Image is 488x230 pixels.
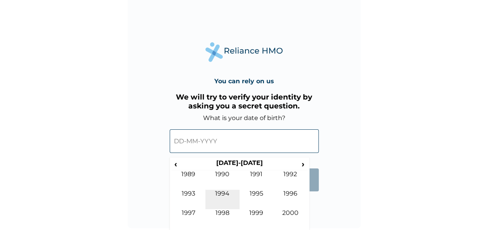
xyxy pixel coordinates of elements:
[205,190,240,209] td: 1994
[172,159,180,169] span: ‹
[273,209,307,228] td: 2000
[273,190,307,209] td: 1996
[205,170,240,190] td: 1990
[240,170,274,190] td: 1991
[170,129,319,153] input: DD-MM-YYYY
[240,209,274,228] td: 1999
[172,209,206,228] td: 1997
[170,93,319,110] h3: We will try to verify your identity by asking you a secret question.
[172,170,206,190] td: 1989
[205,209,240,228] td: 1998
[180,159,299,170] th: [DATE]-[DATE]
[203,114,285,122] label: What is your date of birth?
[214,77,274,85] h4: You can rely on us
[172,190,206,209] td: 1993
[240,190,274,209] td: 1995
[273,170,307,190] td: 1992
[205,42,283,62] img: Reliance Health's Logo
[299,159,307,169] span: ›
